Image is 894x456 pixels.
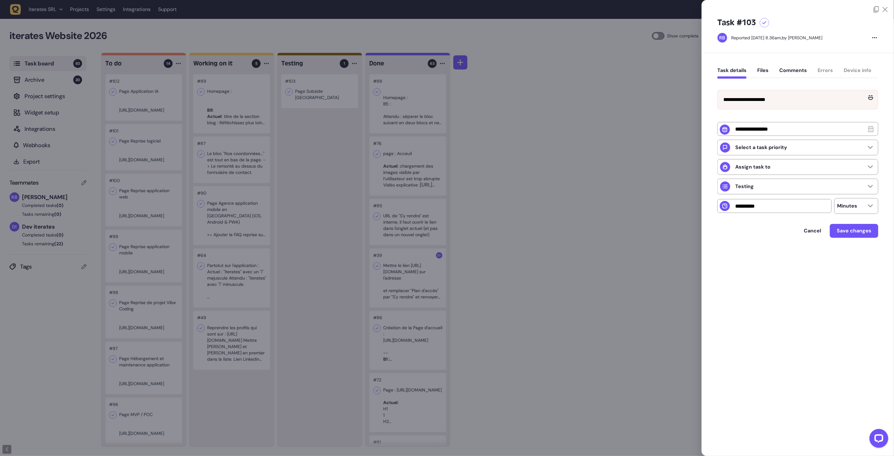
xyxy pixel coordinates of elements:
div: by [PERSON_NAME] [731,35,822,41]
iframe: LiveChat chat widget [864,426,891,453]
span: Cancel [804,228,821,233]
button: Cancel [797,225,827,237]
div: Reported [DATE] 8.36am, [731,35,782,41]
p: Assign task to [735,164,770,170]
button: Task details [717,67,747,79]
button: Comments [779,67,807,79]
p: Testing [735,183,754,190]
button: Files [757,67,769,79]
p: Minutes [837,203,857,209]
span: Save changes [837,228,871,233]
h5: Task #103 [717,18,756,28]
button: Save changes [830,224,878,238]
img: Rodolphe Balay [718,33,727,42]
p: Select a task priority [735,144,787,151]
